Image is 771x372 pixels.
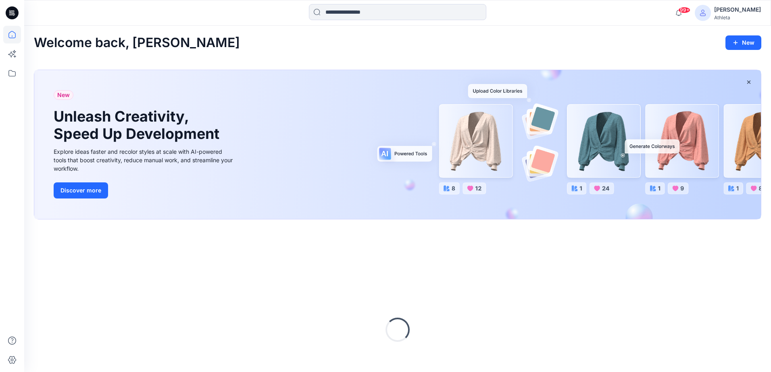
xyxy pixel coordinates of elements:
[714,14,761,21] div: Athleta
[57,90,70,100] span: New
[714,5,761,14] div: [PERSON_NAME]
[54,182,235,198] a: Discover more
[54,182,108,198] button: Discover more
[725,35,761,50] button: New
[678,7,690,13] span: 99+
[34,35,240,50] h2: Welcome back, [PERSON_NAME]
[700,10,706,16] svg: avatar
[54,147,235,173] div: Explore ideas faster and recolor styles at scale with AI-powered tools that boost creativity, red...
[54,108,223,143] h1: Unleash Creativity, Speed Up Development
